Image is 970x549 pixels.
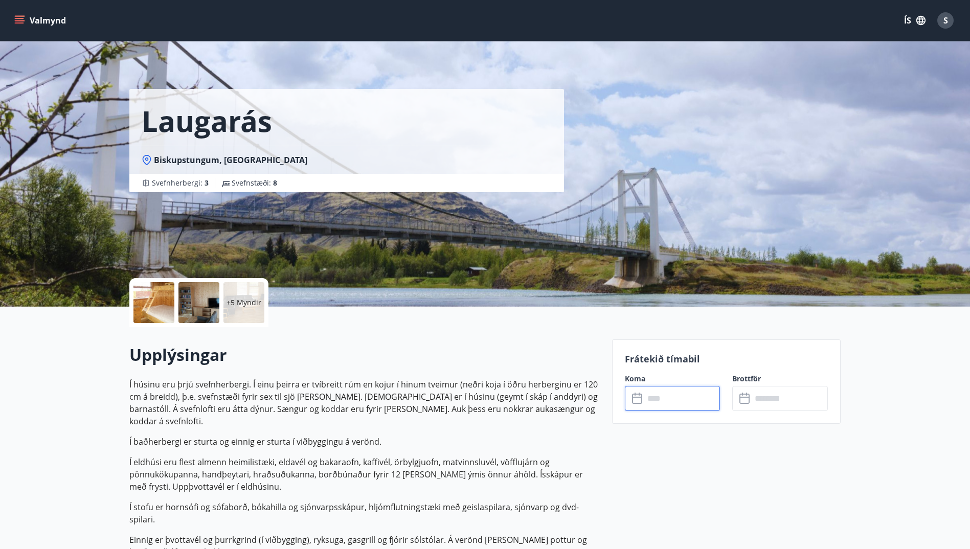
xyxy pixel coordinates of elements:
[227,298,261,308] p: +5 Myndir
[152,178,209,188] span: Svefnherbergi :
[129,456,600,493] p: Í eldhúsi eru flest almenn heimilistæki, eldavél og bakaraofn, kaffivél, örbylgjuofn, matvinnsluv...
[129,501,600,525] p: Í stofu er hornsófi og sófaborð, bókahilla og sjónvarpsskápur, hljómflutningstæki með geislaspila...
[129,378,600,427] p: Í húsinu eru þrjú svefnherbergi. Í einu þeirra er tvíbreitt rúm en kojur í hinum tveimur (neðri k...
[625,352,828,365] p: Frátekið tímabil
[933,8,958,33] button: S
[142,101,272,140] h1: Laugarás
[205,178,209,188] span: 3
[732,374,828,384] label: Brottför
[625,374,720,384] label: Koma
[943,15,948,26] span: S
[898,11,931,30] button: ÍS
[12,11,70,30] button: menu
[232,178,277,188] span: Svefnstæði :
[273,178,277,188] span: 8
[129,436,600,448] p: Í baðherbergi er sturta og einnig er sturta í viðbyggingu á verönd.
[154,154,307,166] span: Biskupstungum, [GEOGRAPHIC_DATA]
[129,344,600,366] h2: Upplýsingar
